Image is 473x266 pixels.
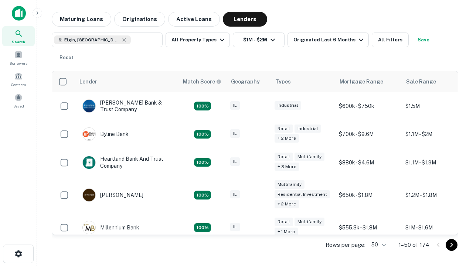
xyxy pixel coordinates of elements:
[82,156,171,169] div: Heartland Bank And Trust Company
[295,153,324,161] div: Multifamily
[436,207,473,242] iframe: Chat Widget
[368,239,387,250] div: 50
[227,71,271,92] th: Geography
[83,128,95,140] img: picture
[275,190,330,199] div: Residential Investment
[178,71,227,92] th: Capitalize uses an advanced AI algorithm to match your search with the best lender. The match sco...
[83,100,95,112] img: picture
[230,157,240,166] div: IL
[275,228,298,236] div: + 1 more
[223,12,267,27] button: Lenders
[275,218,293,226] div: Retail
[295,125,321,133] div: Industrial
[233,33,285,47] button: $1M - $2M
[275,134,299,143] div: + 2 more
[194,223,211,232] div: Matching Properties: 16, hasApolloMatch: undefined
[11,82,26,88] span: Contacts
[52,12,111,27] button: Maturing Loans
[275,153,293,161] div: Retail
[83,189,95,201] img: picture
[402,92,468,120] td: $1.5M
[231,77,260,86] div: Geography
[412,33,435,47] button: Save your search to get updates of matches that match your search criteria.
[287,33,369,47] button: Originated Last 6 Months
[335,148,402,176] td: $880k - $4.6M
[230,101,240,110] div: IL
[10,60,27,66] span: Borrowers
[75,71,178,92] th: Lender
[372,33,409,47] button: All Filters
[168,12,220,27] button: Active Loans
[83,156,95,169] img: picture
[335,214,402,242] td: $555.3k - $1.8M
[12,6,26,21] img: capitalize-icon.png
[446,239,457,251] button: Go to next page
[2,69,35,89] a: Contacts
[399,241,429,249] p: 1–50 of 174
[230,223,240,231] div: IL
[83,221,95,234] img: picture
[82,99,171,113] div: [PERSON_NAME] Bank & Trust Company
[79,77,97,86] div: Lender
[194,102,211,110] div: Matching Properties: 28, hasApolloMatch: undefined
[13,103,24,109] span: Saved
[275,77,291,86] div: Types
[183,78,220,86] h6: Match Score
[326,241,365,249] p: Rows per page:
[406,77,436,86] div: Sale Range
[402,120,468,148] td: $1.1M - $2M
[230,129,240,138] div: IL
[340,77,383,86] div: Mortgage Range
[2,48,35,68] a: Borrowers
[275,200,299,208] div: + 2 more
[402,177,468,214] td: $1.2M - $1.8M
[12,39,25,45] span: Search
[275,180,304,189] div: Multifamily
[275,163,299,171] div: + 3 more
[402,214,468,242] td: $1M - $1.6M
[82,127,129,141] div: Byline Bank
[82,188,143,202] div: [PERSON_NAME]
[64,37,120,43] span: Elgin, [GEOGRAPHIC_DATA], [GEOGRAPHIC_DATA]
[194,158,211,167] div: Matching Properties: 20, hasApolloMatch: undefined
[2,91,35,110] a: Saved
[295,218,324,226] div: Multifamily
[194,191,211,199] div: Matching Properties: 24, hasApolloMatch: undefined
[402,148,468,176] td: $1.1M - $1.9M
[82,221,139,234] div: Millennium Bank
[293,35,365,44] div: Originated Last 6 Months
[230,190,240,199] div: IL
[335,71,402,92] th: Mortgage Range
[55,50,78,65] button: Reset
[275,101,301,110] div: Industrial
[166,33,230,47] button: All Property Types
[114,12,165,27] button: Originations
[402,71,468,92] th: Sale Range
[271,71,335,92] th: Types
[183,78,221,86] div: Capitalize uses an advanced AI algorithm to match your search with the best lender. The match sco...
[335,120,402,148] td: $700k - $9.6M
[2,26,35,46] a: Search
[194,130,211,139] div: Matching Properties: 18, hasApolloMatch: undefined
[275,125,293,133] div: Retail
[335,92,402,120] td: $600k - $750k
[335,177,402,214] td: $650k - $1.8M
